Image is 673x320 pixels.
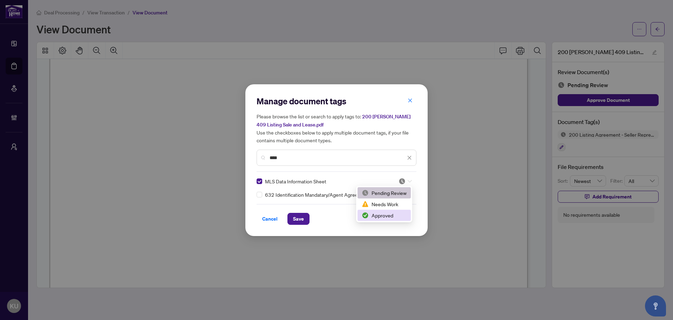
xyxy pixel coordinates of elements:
div: Approved [362,211,407,219]
button: Open asap [645,295,666,316]
span: MLS Data Information Sheet [265,177,326,185]
span: Pending Review [399,178,412,185]
img: status [362,201,369,208]
img: status [362,212,369,219]
span: close [407,155,412,160]
div: Pending Review [362,189,407,197]
div: Pending Review [358,187,411,198]
span: Save [293,213,304,224]
div: Needs Work [362,200,407,208]
h5: Please browse the list or search to apply tags to: Use the checkboxes below to apply multiple doc... [257,112,416,144]
span: Cancel [262,213,278,224]
span: 200 [PERSON_NAME] 409 Listing Sale and Lease.pdf [257,113,410,128]
img: status [399,178,406,185]
div: Needs Work [358,198,411,210]
button: Cancel [257,213,283,225]
span: 632 Identification Mandatary/Agent Agreement [265,191,369,198]
span: close [408,98,413,103]
button: Save [287,213,310,225]
img: status [362,189,369,196]
div: Approved [358,210,411,221]
h2: Manage document tags [257,96,416,107]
